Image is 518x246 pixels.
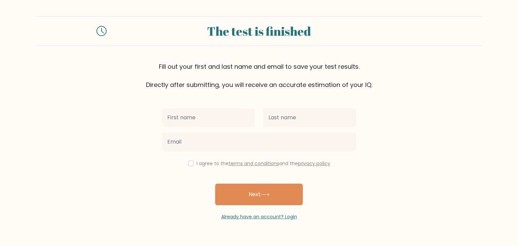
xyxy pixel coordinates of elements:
[36,62,482,89] div: Fill out your first and last name and email to save your test results. Directly after submitting,...
[263,108,356,127] input: Last name
[215,184,303,205] button: Next
[115,22,403,40] div: The test is finished
[162,132,356,151] input: Email
[162,108,255,127] input: First name
[298,160,330,167] a: privacy policy
[221,213,297,220] a: Already have an account? Login
[197,160,330,167] label: I agree to the and the
[229,160,279,167] a: terms and conditions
